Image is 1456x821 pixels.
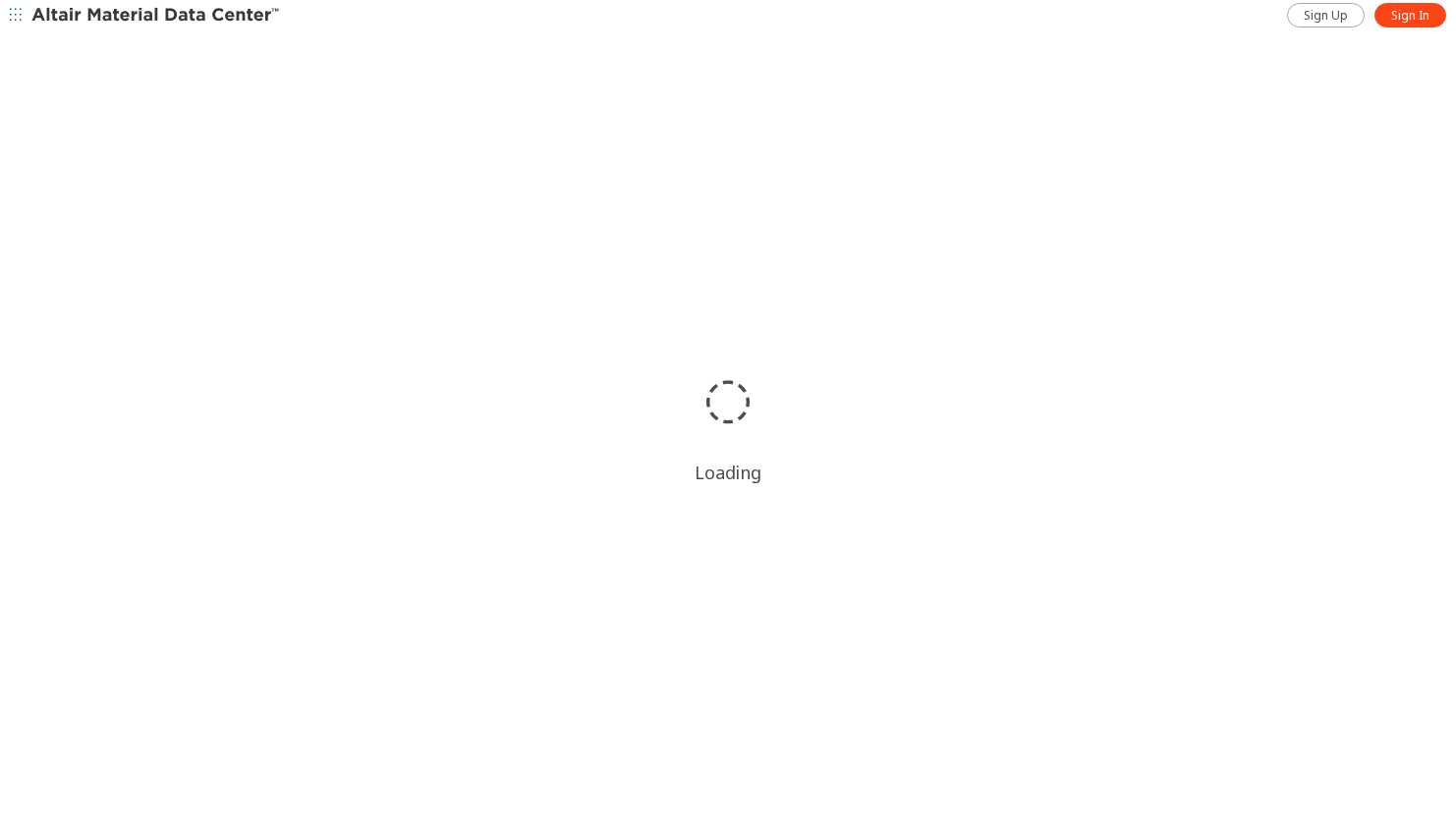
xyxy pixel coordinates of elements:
[695,461,761,484] div: Loading
[1304,8,1348,24] span: Sign Up
[1391,8,1429,24] span: Sign In
[1287,3,1365,27] a: Sign Up
[1374,3,1446,27] a: Sign In
[31,6,282,26] img: Altair Material Data Center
